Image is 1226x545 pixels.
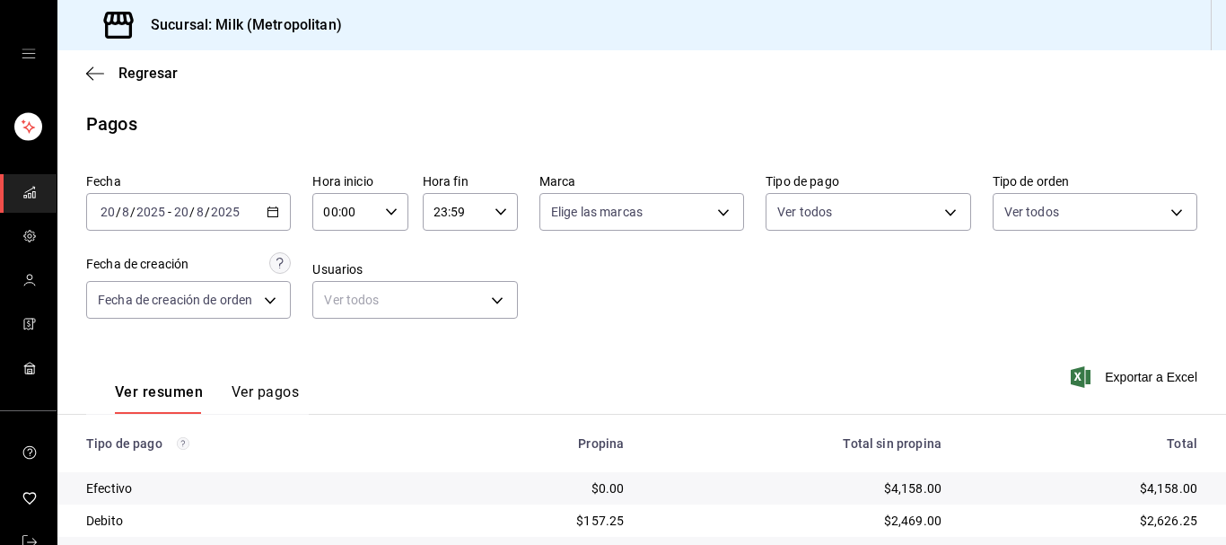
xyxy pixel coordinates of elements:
h3: Sucursal: Milk (Metropolitan) [136,14,342,36]
div: $2,469.00 [652,512,941,530]
button: Exportar a Excel [1074,366,1197,388]
div: Efectivo [86,479,408,497]
button: Regresar [86,65,178,82]
div: Debito [86,512,408,530]
span: / [189,205,195,219]
label: Hora inicio [312,175,407,188]
div: Tipo de pago [86,436,408,451]
label: Usuarios [312,263,517,276]
button: Ver resumen [115,383,203,414]
label: Fecha [86,175,291,188]
span: / [130,205,136,219]
div: $4,158.00 [652,479,941,497]
label: Tipo de pago [766,175,970,188]
span: Elige las marcas [551,203,643,221]
div: $157.25 [437,512,625,530]
div: navigation tabs [115,383,299,414]
input: ---- [210,205,241,219]
div: $0.00 [437,479,625,497]
span: / [116,205,121,219]
div: Fecha de creación [86,255,188,274]
input: -- [196,205,205,219]
div: Total [970,436,1197,451]
span: Ver todos [1004,203,1059,221]
span: / [205,205,210,219]
span: Fecha de creación de orden [98,291,252,309]
input: ---- [136,205,166,219]
span: - [168,205,171,219]
svg: Los pagos realizados con Pay y otras terminales son montos brutos. [177,437,189,450]
div: Pagos [86,110,137,137]
input: -- [173,205,189,219]
div: Total sin propina [652,436,941,451]
div: Ver todos [312,281,517,319]
label: Hora fin [423,175,518,188]
input: -- [100,205,116,219]
label: Tipo de orden [993,175,1197,188]
input: -- [121,205,130,219]
button: Ver pagos [232,383,299,414]
div: $2,626.25 [970,512,1197,530]
button: open drawer [22,47,36,61]
label: Marca [539,175,744,188]
div: Propina [437,436,625,451]
div: $4,158.00 [970,479,1197,497]
span: Regresar [118,65,178,82]
span: Ver todos [777,203,832,221]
